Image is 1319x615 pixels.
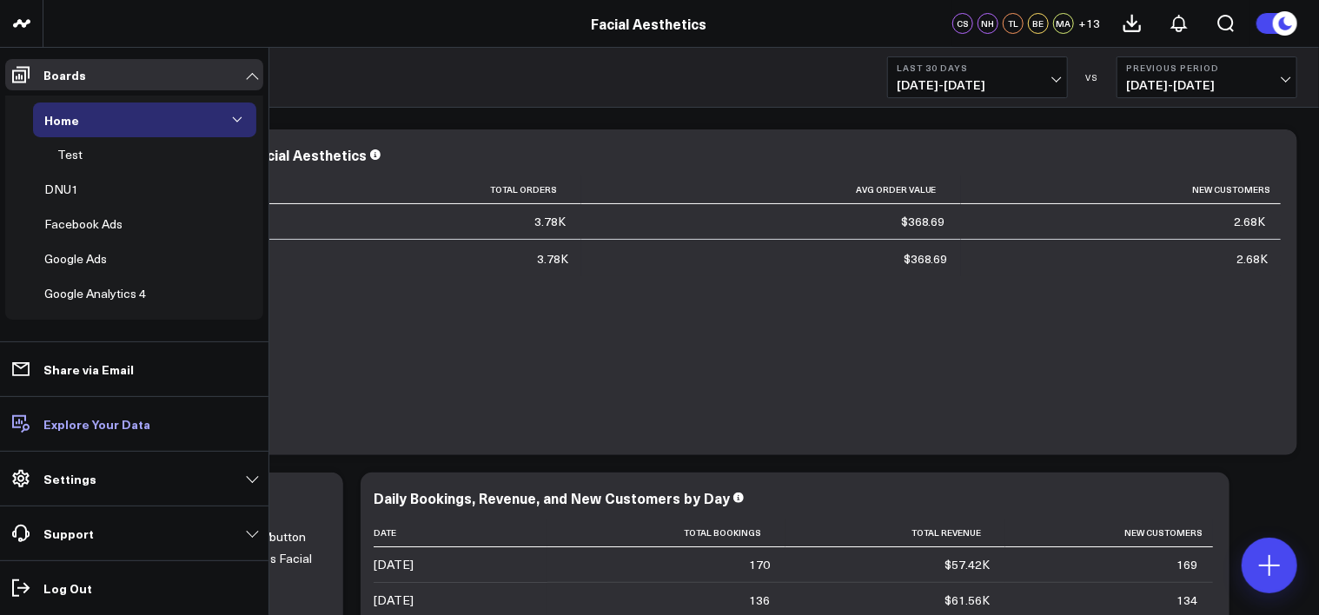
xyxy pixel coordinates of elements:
p: Settings [43,472,96,486]
div: Test [53,144,87,165]
a: Facial Aesthetics [591,14,706,33]
span: [DATE] - [DATE] [897,78,1058,92]
div: 136 [749,592,770,609]
div: 170 [749,556,770,573]
div: Facebook Ads [40,214,127,235]
div: 134 [1176,592,1197,609]
div: 2.68K [1236,250,1268,268]
th: Date [374,519,547,547]
a: Meta AdsOpen board menu [33,311,135,346]
div: VS [1077,72,1108,83]
th: Total Bookings [547,519,785,547]
div: 3.78K [537,250,568,268]
span: + 13 [1078,17,1100,30]
button: Previous Period[DATE]-[DATE] [1117,56,1297,98]
th: Avg Order Value [581,175,961,204]
div: Google Ads [40,248,111,269]
div: 3.78K [534,213,566,230]
b: Previous Period [1126,63,1288,73]
b: Last 30 Days [897,63,1058,73]
button: Last 30 Days[DATE]-[DATE] [887,56,1068,98]
div: [DATE] [374,556,414,573]
p: Share via Email [43,362,134,376]
a: Google Analytics 4Open board menu [33,276,183,311]
a: TestOpen board menu [46,137,120,172]
button: +13 [1078,13,1100,34]
div: Google Analytics 4 [40,283,150,304]
th: New Customers [1005,519,1213,547]
span: [DATE] - [DATE] [1126,78,1288,92]
th: New Customers [961,175,1281,204]
th: Total Orders [252,175,581,204]
div: CS [952,13,973,34]
div: $368.69 [904,250,948,268]
div: NH [978,13,998,34]
div: $61.56K [945,592,990,609]
div: Meta Ads [40,318,102,339]
div: MA [1053,13,1074,34]
div: Home [40,109,83,130]
p: Boards [43,68,86,82]
a: DNU1Open board menu [33,172,116,207]
a: HomeOpen board menu [33,102,116,137]
div: BE [1028,13,1049,34]
p: Explore Your Data [43,417,150,431]
p: Support [43,526,94,540]
div: 169 [1176,556,1197,573]
div: TL [1003,13,1024,34]
p: Log Out [43,581,92,595]
div: 2.68K [1234,213,1265,230]
div: $368.69 [901,213,945,230]
a: Log Out [5,572,263,604]
div: DNU1 [40,179,83,200]
a: Google AdsOpen board menu [33,241,144,276]
div: $57.42K [945,556,990,573]
div: Daily Bookings, Revenue, and New Customers by Day [374,488,730,507]
div: [DATE] [374,592,414,609]
th: Total Revenue [785,519,1005,547]
a: Facebook AdsOpen board menu [33,207,160,241]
